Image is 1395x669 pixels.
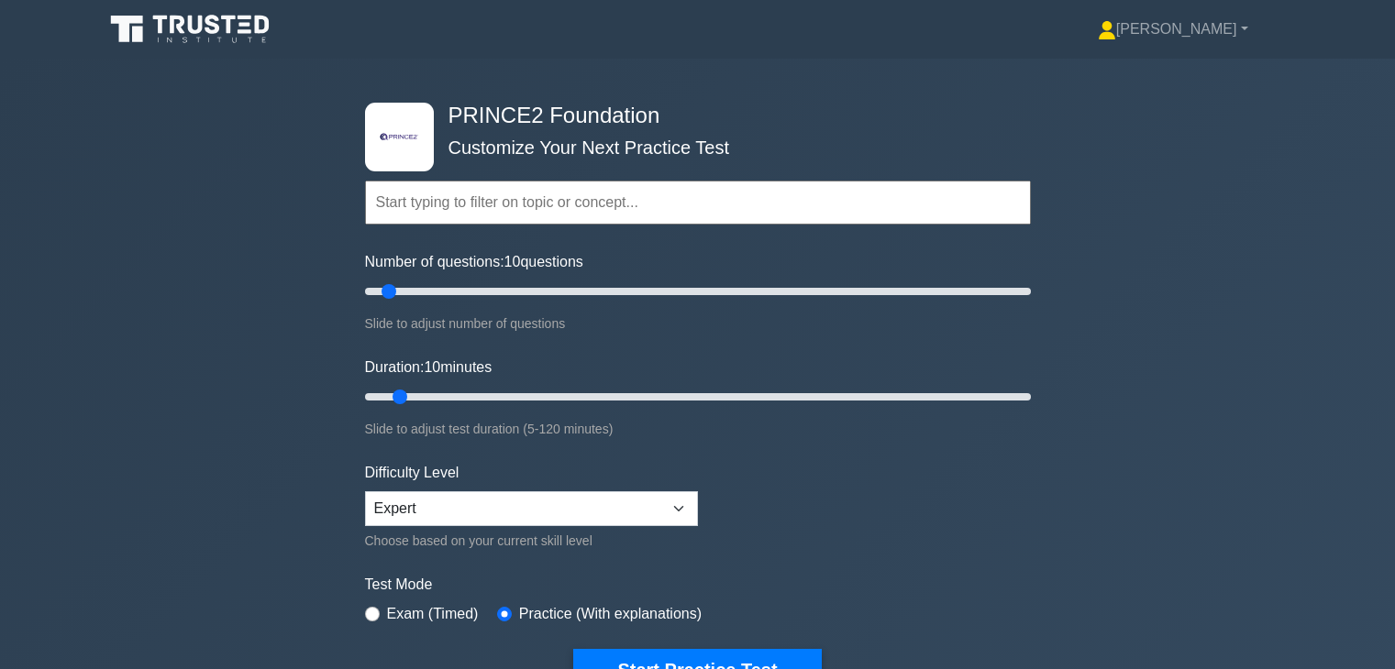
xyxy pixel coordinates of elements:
input: Start typing to filter on topic or concept... [365,181,1031,225]
a: [PERSON_NAME] [1054,11,1292,48]
label: Exam (Timed) [387,603,479,625]
label: Number of questions: questions [365,251,583,273]
label: Practice (With explanations) [519,603,702,625]
label: Test Mode [365,574,1031,596]
h4: PRINCE2 Foundation [441,103,941,129]
label: Difficulty Level [365,462,459,484]
span: 10 [504,254,521,269]
span: 10 [424,359,440,375]
div: Slide to adjust number of questions [365,313,1031,334]
label: Duration: minutes [365,356,493,378]
div: Choose based on your current skill level [365,530,698,552]
div: Slide to adjust test duration (5-120 minutes) [365,418,1031,440]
